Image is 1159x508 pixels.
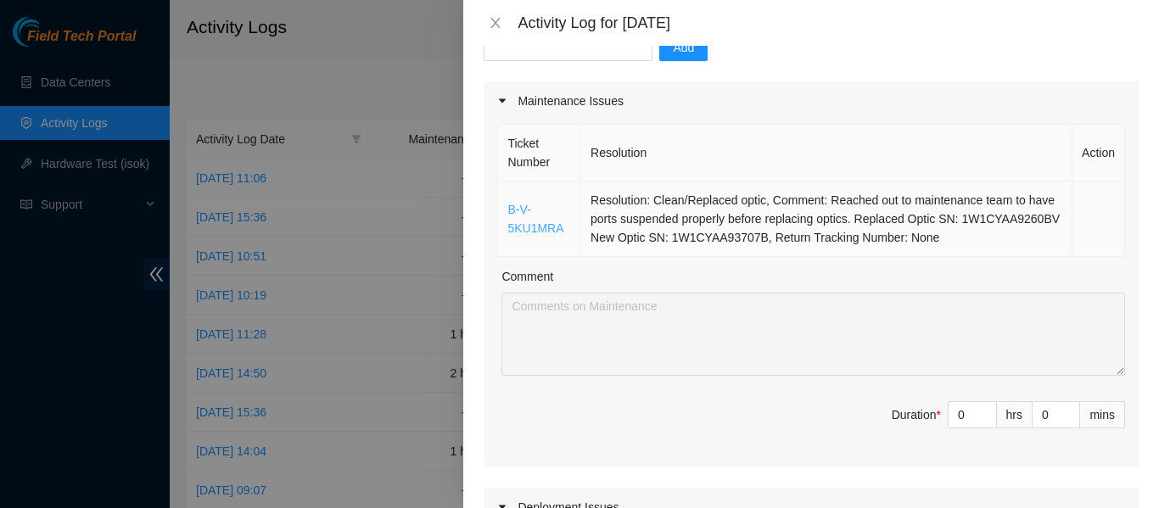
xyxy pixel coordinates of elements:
textarea: Comment [501,293,1125,376]
div: hrs [997,401,1033,428]
td: Resolution: Clean/Replaced optic, Comment: Reached out to maintenance team to have ports suspende... [581,181,1072,257]
th: Resolution [581,125,1072,181]
button: Add [659,34,708,61]
th: Action [1072,125,1125,181]
div: Maintenance Issues [484,81,1139,120]
div: mins [1080,401,1125,428]
label: Comment [501,267,553,286]
button: Close [484,15,507,31]
th: Ticket Number [498,125,581,181]
div: Activity Log for [DATE] [518,14,1139,32]
div: Duration [892,405,941,424]
a: B-V-5KU1MRA [507,203,563,235]
span: close [489,16,502,30]
span: Add [673,38,694,57]
span: caret-right [497,96,507,106]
